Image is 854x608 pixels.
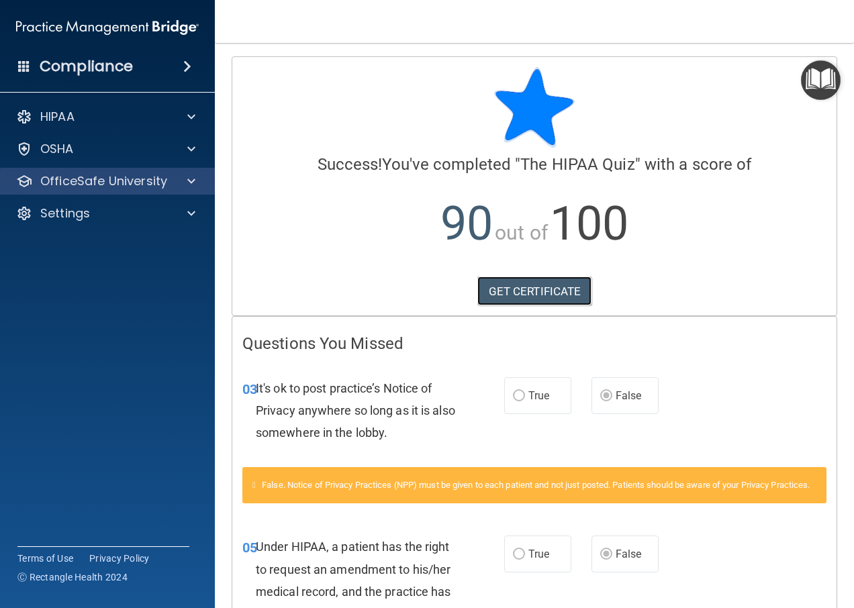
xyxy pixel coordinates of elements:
span: Success! [318,155,383,174]
span: Ⓒ Rectangle Health 2024 [17,570,128,584]
span: False [616,389,642,402]
span: True [528,389,549,402]
span: It's ok to post practice’s Notice of Privacy anywhere so long as it is also somewhere in the lobby. [256,381,455,440]
span: 100 [550,196,628,251]
a: GET CERTIFICATE [477,276,592,306]
h4: You've completed " " with a score of [242,156,826,173]
span: 90 [440,196,493,251]
p: OfficeSafe University [40,173,167,189]
a: Settings [16,205,195,221]
span: False [616,548,642,560]
p: HIPAA [40,109,75,125]
a: OSHA [16,141,195,157]
h4: Compliance [40,57,133,76]
input: True [513,550,525,560]
input: True [513,391,525,401]
button: Open Resource Center [801,60,841,100]
p: Settings [40,205,90,221]
span: 03 [242,381,257,397]
a: Terms of Use [17,552,73,565]
img: PMB logo [16,14,199,41]
h4: Questions You Missed [242,335,826,352]
input: False [600,391,612,401]
img: blue-star-rounded.9d042014.png [494,67,575,148]
a: Privacy Policy [89,552,150,565]
a: HIPAA [16,109,195,125]
span: True [528,548,549,560]
span: False. Notice of Privacy Practices (NPP) must be given to each patient and not just posted. Patie... [262,480,810,490]
span: 05 [242,540,257,556]
span: out of [495,221,548,244]
input: False [600,550,612,560]
span: The HIPAA Quiz [520,155,634,174]
p: OSHA [40,141,74,157]
a: OfficeSafe University [16,173,195,189]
